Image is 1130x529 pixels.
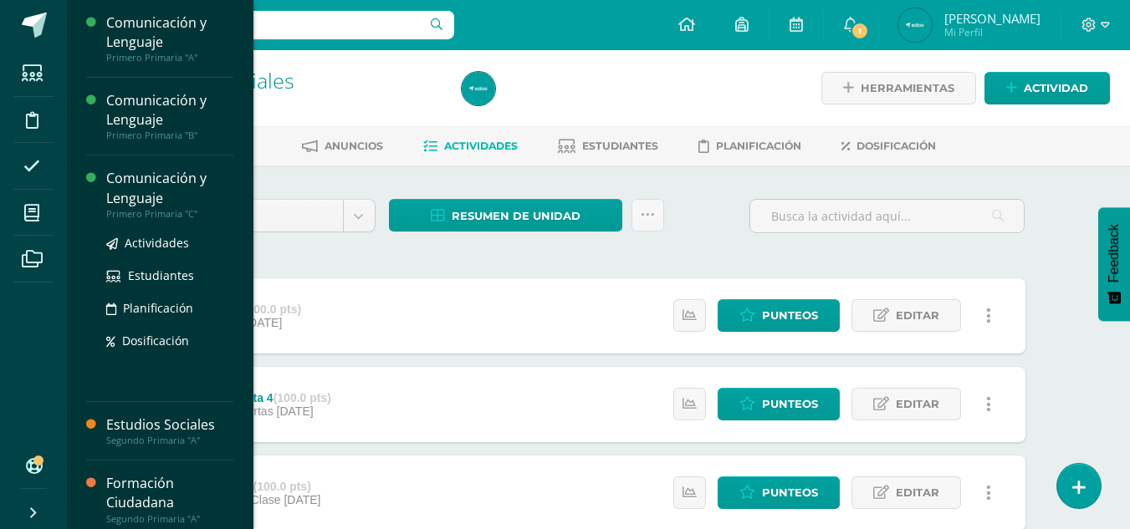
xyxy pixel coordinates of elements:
strong: (100.0 pts) [274,391,331,404]
span: Mi Perfil [944,25,1041,39]
span: Unidad 4 [186,200,330,231]
a: Formación CiudadanaSegundo Primaria "A" [106,474,233,524]
span: Planificación [123,300,193,316]
span: Herramientas [861,73,954,104]
span: Punteos [762,389,818,420]
div: Estudios Sociales [106,415,233,435]
div: Comunicación y Lenguaje [106,169,233,207]
button: Feedback - Mostrar encuesta [1098,207,1130,321]
span: Actividades [125,235,189,251]
span: Punteos [762,477,818,508]
span: [PERSON_NAME] [944,10,1041,27]
a: Estudios SocialesSegundo Primaria "A" [106,415,233,446]
div: Primero Primaria "C" [106,208,233,220]
span: Editar [896,389,939,420]
a: Unidad 4 [173,200,375,231]
div: Primero Primaria "A" [106,52,233,64]
span: Planificación [716,140,801,152]
div: Segundo Primaria 'B' [130,92,442,108]
a: Estudiantes [106,266,233,285]
div: Formación Ciudadana [106,474,233,512]
a: Comunicación y LenguajePrimero Primaria "A" [106,13,233,64]
span: [DATE] [245,316,282,329]
a: Estudiantes [558,133,658,160]
a: Actividades [106,233,233,252]
span: Estudiantes [582,140,658,152]
div: Segundo Primaria "A" [106,435,233,446]
a: Herramientas [821,72,976,104]
div: Prueba corta 4 [192,391,331,404]
a: Comunicación y LenguajePrimero Primaria "C" [106,169,233,219]
a: Planificación [698,133,801,160]
span: Editar [896,477,939,508]
span: Anuncios [325,140,383,152]
img: 911dbff7d15ffaf282c49e5f00b41c3d.png [462,72,495,105]
a: Punteos [718,299,840,332]
span: Dosificación [122,333,189,348]
div: Comunicación y Lenguaje [106,91,233,130]
div: Comunicación y Lenguaje [106,13,233,52]
div: Segundo Primaria "A" [106,513,233,525]
span: Editar [896,300,939,331]
span: Actividad [1024,73,1088,104]
div: Pagina 181 [192,480,320,493]
span: [DATE] [284,493,320,506]
a: Planificación [106,298,233,318]
span: Feedback [1107,224,1122,282]
a: Punteos [718,388,840,420]
span: Estudiantes [128,267,194,283]
input: Busca la actividad aquí... [750,200,1024,232]
input: Busca un usuario... [78,11,454,39]
span: Actividades [444,140,518,152]
span: [DATE] [277,404,314,418]
a: Resumen de unidad [389,199,622,231]
strong: (100.0 pts) [243,303,301,316]
span: 1 [851,22,869,40]
a: Comunicación y LenguajePrimero Primaria "B" [106,91,233,141]
a: Dosificación [841,133,936,160]
a: Anuncios [302,133,383,160]
a: Punteos [718,476,840,509]
a: Actividad [984,72,1110,104]
div: Primero Primaria "B" [106,130,233,141]
h1: Estudios Sociales [130,69,442,92]
span: Punteos [762,300,818,331]
a: Actividades [423,133,518,160]
span: Dosificación [856,140,936,152]
a: Dosificación [106,331,233,350]
span: Resumen de unidad [452,201,580,231]
img: 911dbff7d15ffaf282c49e5f00b41c3d.png [898,8,932,42]
strong: (100.0 pts) [253,480,311,493]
